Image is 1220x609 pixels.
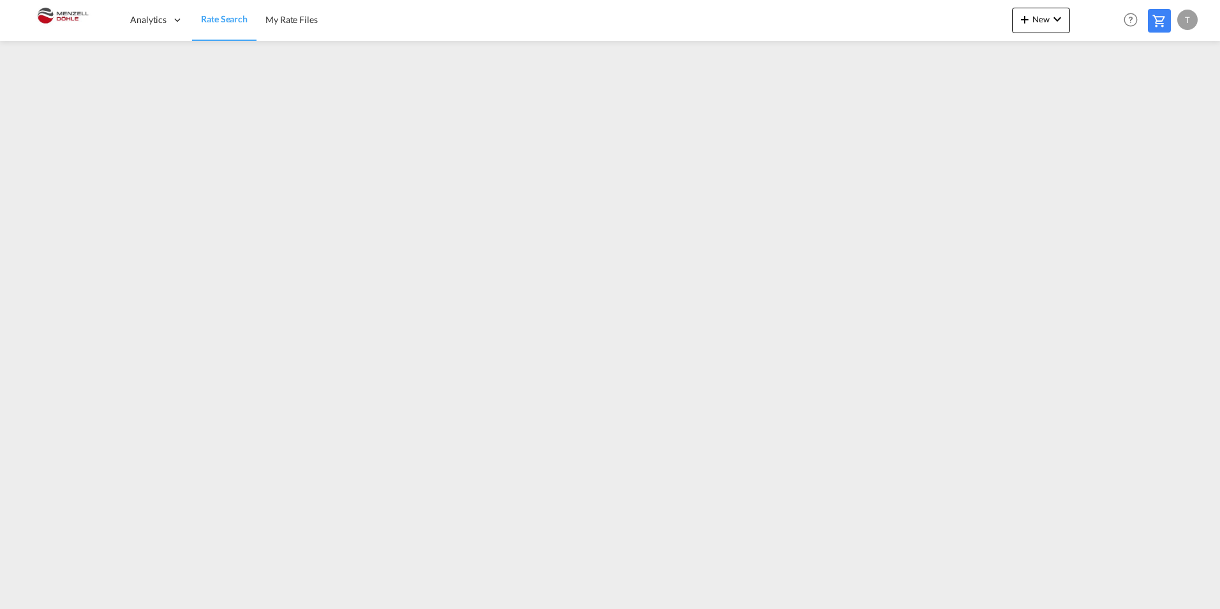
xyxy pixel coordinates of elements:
md-icon: icon-plus 400-fg [1017,11,1032,27]
div: Help [1120,9,1148,32]
span: Analytics [130,13,167,26]
span: My Rate Files [265,14,318,25]
span: Help [1120,9,1142,31]
md-icon: icon-chevron-down [1050,11,1065,27]
span: New [1017,14,1065,24]
div: T [1177,10,1198,30]
button: icon-plus 400-fgNewicon-chevron-down [1012,8,1070,33]
span: Rate Search [201,13,248,24]
img: 5c2b1670644e11efba44c1e626d722bd.JPG [19,6,105,34]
